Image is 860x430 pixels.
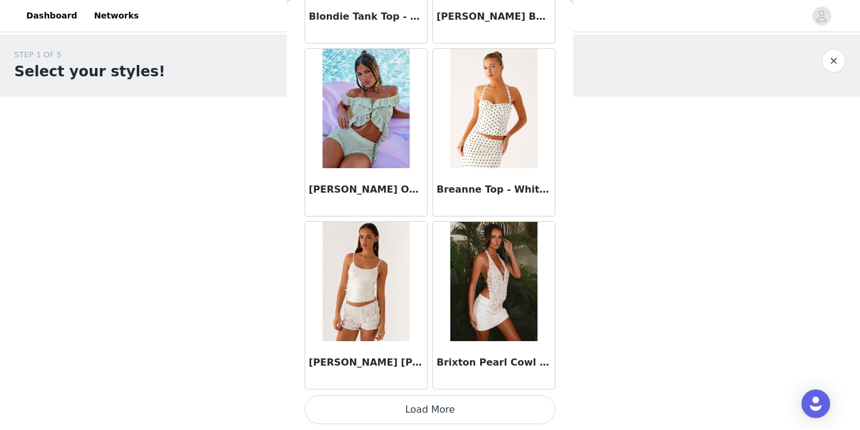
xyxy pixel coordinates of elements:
[309,355,423,370] h3: [PERSON_NAME] [PERSON_NAME] Top - White
[19,2,84,29] a: Dashboard
[322,49,409,168] img: Bowen Off Shoulder Knit Top - Mint
[437,355,551,370] h3: Brixton Pearl Cowl Neck Halter Top - Pearl
[437,10,551,24] h3: [PERSON_NAME] Beaded Top - Lime
[450,222,537,341] img: Brixton Pearl Cowl Neck Halter Top - Pearl
[309,182,423,197] h3: [PERSON_NAME] Off Shoulder Knit Top - Mint
[816,7,827,26] div: avatar
[309,10,423,24] h3: Blondie Tank Top - White
[14,49,165,61] div: STEP 1 OF 5
[450,49,537,168] img: Breanne Top - White Polka Dot
[437,182,551,197] h3: Breanne Top - White Polka Dot
[801,389,830,418] div: Open Intercom Messenger
[322,222,409,341] img: Britta Sequin Cami Top - White
[14,61,165,82] h1: Select your styles!
[87,2,146,29] a: Networks
[305,395,555,424] button: Load More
